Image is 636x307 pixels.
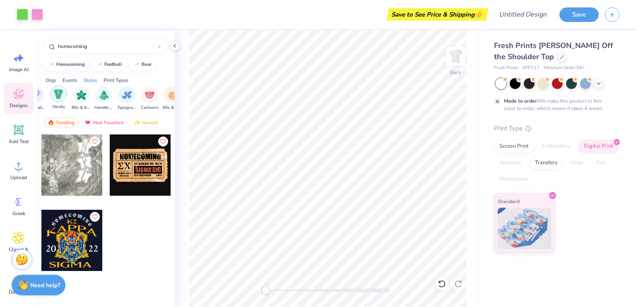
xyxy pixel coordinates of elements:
[504,98,538,104] strong: Made to order:
[84,77,97,84] div: Styles
[498,197,520,206] span: Standard
[50,86,67,110] div: filter for Varsity
[10,102,28,109] span: Designs
[46,77,56,84] div: Orgs
[81,118,128,127] div: Most Favorited
[537,140,576,153] div: Embroidery
[163,86,182,111] button: filter button
[52,104,65,110] span: Varsity
[94,86,113,111] button: filter button
[94,86,113,111] div: filter for Handdrawn
[168,90,177,100] img: 60s & 70s Image
[30,281,60,289] strong: Need help?
[559,7,599,22] button: Save
[262,286,270,295] div: Accessibility label
[56,62,85,67] div: homecoming
[72,86,91,111] div: filter for 80s & 90s
[90,212,100,222] button: Like
[12,210,25,217] span: Greek
[77,90,86,100] img: 80s & 90s Image
[44,118,78,127] div: Trending
[122,90,132,100] img: Typography Image
[134,120,140,125] img: newest.gif
[494,41,613,62] span: Fresh Prints [PERSON_NAME] Off the Shoulder Top
[84,120,91,125] img: most_fav.gif
[141,105,159,111] span: Cartoons
[5,246,32,259] span: Clipart & logos
[530,157,563,169] div: Transfers
[54,89,63,99] img: Varsity Image
[492,6,553,23] input: Untitled Design
[43,58,89,71] button: homecoming
[494,173,534,186] div: Rhinestones
[447,48,464,65] img: Back
[72,105,91,111] span: 80s & 90s
[565,157,588,169] div: Vinyl
[158,137,168,146] button: Like
[57,42,158,50] input: Try "Alpha"
[90,137,100,146] button: Like
[494,140,534,153] div: Screen Print
[494,157,527,169] div: Applique
[63,77,77,84] div: Events
[504,97,606,112] div: We make this product in this color to order, which means it takes 4 weeks.
[591,157,610,169] div: Foil
[94,105,113,111] span: Handdrawn
[117,86,136,111] div: filter for Typography
[129,58,155,71] button: bear
[544,65,585,72] span: Minimum Order: 50 +
[133,62,140,67] img: trend_line.gif
[48,62,55,67] img: trend_line.gif
[523,65,540,72] span: # FP117
[163,105,182,111] span: 60s & 70s
[475,9,484,19] span: 👉
[50,86,67,111] button: filter button
[96,62,103,67] img: trend_line.gif
[48,120,54,125] img: trending.gif
[117,86,136,111] button: filter button
[130,118,161,127] div: Newest
[9,66,29,73] span: Image AI
[142,62,152,67] div: bear
[141,86,159,111] button: filter button
[9,138,29,145] span: Add Text
[9,289,29,295] span: Decorate
[117,105,136,111] span: Typography
[389,8,486,21] div: Save to See Price & Shipping
[104,62,122,67] div: football
[145,90,154,100] img: Cartoons Image
[163,86,182,111] div: filter for 60s & 70s
[10,174,27,181] span: Upload
[494,124,619,133] div: Print Type
[450,69,461,76] div: Back
[141,86,159,111] div: filter for Cartoons
[578,140,619,153] div: Digital Print
[494,65,518,72] span: Fresh Prints
[99,90,108,100] img: Handdrawn Image
[498,208,551,249] img: Standard
[104,77,128,84] div: Print Types
[72,86,91,111] button: filter button
[92,58,126,71] button: football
